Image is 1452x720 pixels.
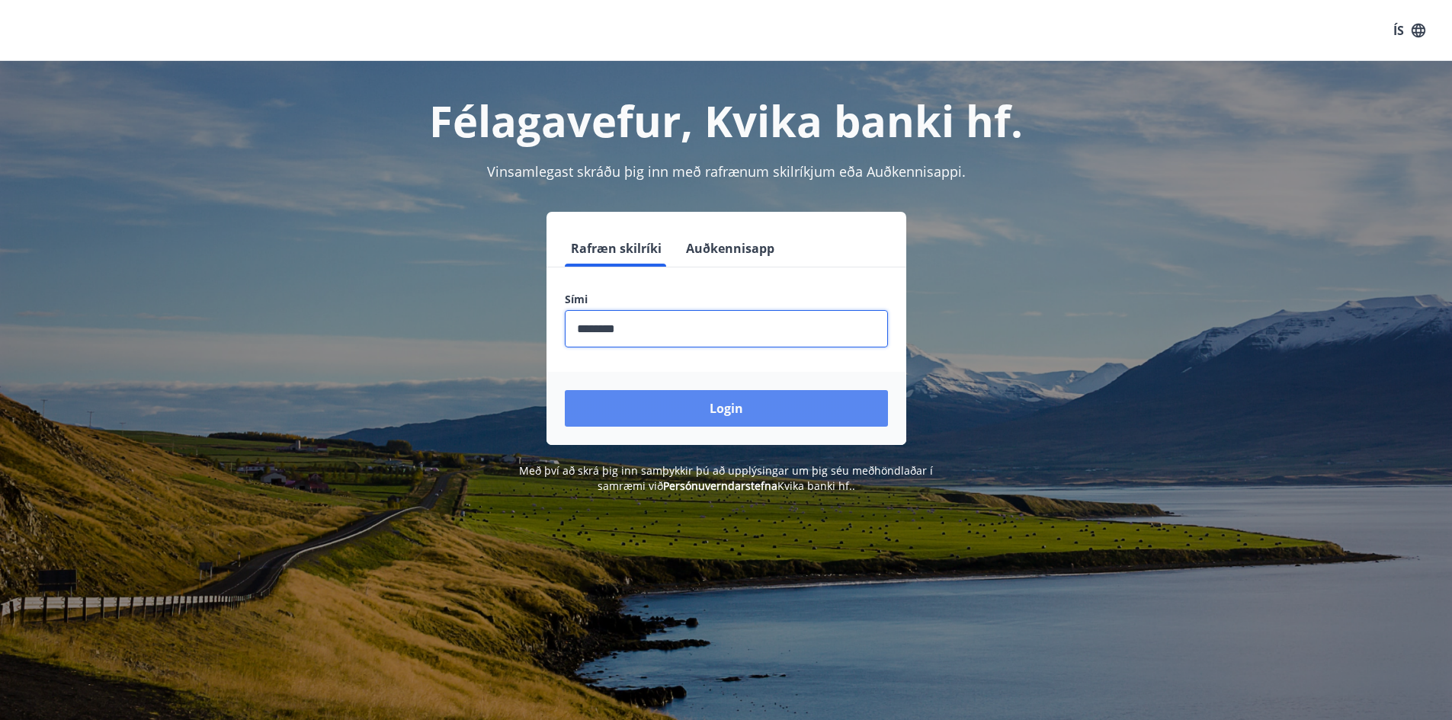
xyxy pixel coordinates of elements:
[519,463,933,493] span: Með því að skrá þig inn samþykkir þú að upplýsingar um þig séu meðhöndlaðar í samræmi við Kvika b...
[565,230,668,267] button: Rafræn skilríki
[680,230,780,267] button: Auðkennisapp
[565,292,888,307] label: Sími
[196,91,1257,149] h1: Félagavefur, Kvika banki hf.
[565,390,888,427] button: Login
[1385,17,1434,44] button: ÍS
[663,478,777,493] a: Persónuverndarstefna
[487,162,966,181] span: Vinsamlegast skráðu þig inn með rafrænum skilríkjum eða Auðkennisappi.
